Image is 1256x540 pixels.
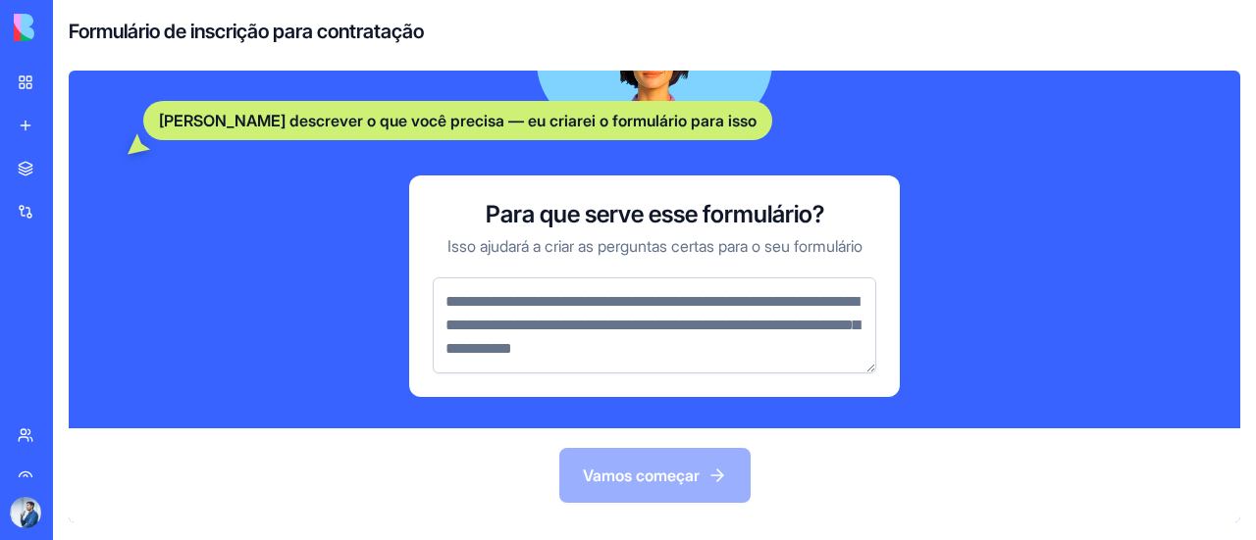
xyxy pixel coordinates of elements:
[447,236,863,256] font: Isso ajudará a criar as perguntas certas para o seu formulário
[14,14,135,41] img: logotipo
[69,20,424,43] font: Formulário de inscrição para contratação
[10,497,41,528] img: ACg8ocIDNqZmHa3RkofuBWTqAPEkIdyo1RTHTPGY-6utRY1pmfOf4iolKw=s96-c
[159,111,757,130] font: [PERSON_NAME] descrever o que você precisa — eu criarei o formulário para isso
[486,200,824,228] font: Para que serve esse formulário?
